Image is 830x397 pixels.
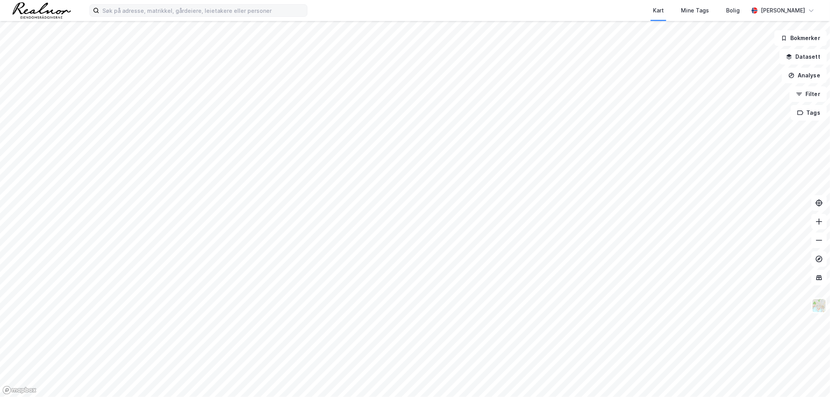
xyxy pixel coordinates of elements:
[791,360,830,397] div: Kontrollprogram for chat
[761,6,805,15] div: [PERSON_NAME]
[681,6,709,15] div: Mine Tags
[653,6,664,15] div: Kart
[726,6,740,15] div: Bolig
[791,360,830,397] iframe: Chat Widget
[99,5,307,16] input: Søk på adresse, matrikkel, gårdeiere, leietakere eller personer
[12,2,71,19] img: realnor-logo.934646d98de889bb5806.png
